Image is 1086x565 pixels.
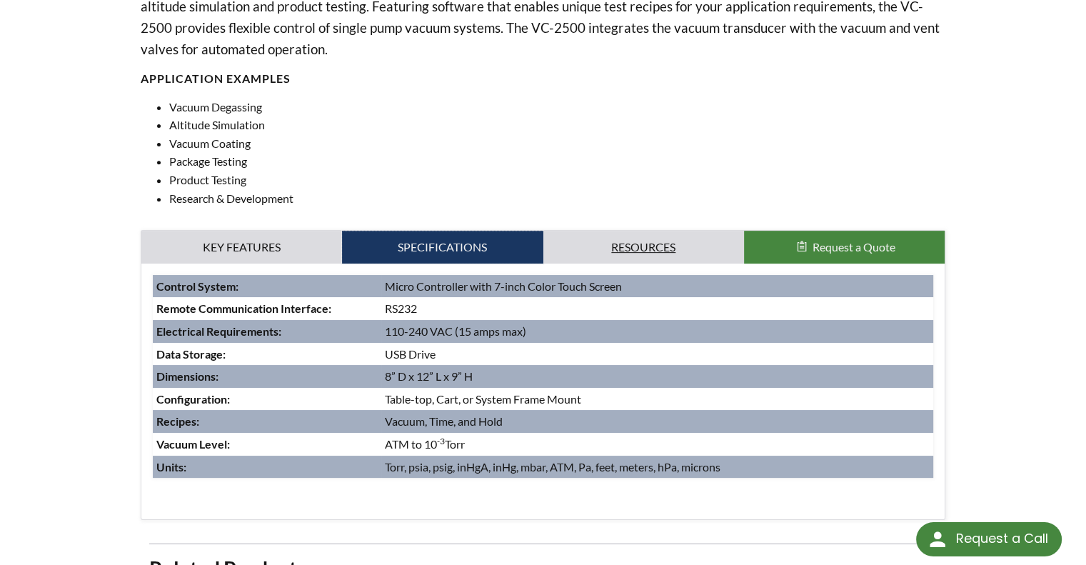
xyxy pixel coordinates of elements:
strong: Vacuum Level [156,437,227,451]
button: Request a Quote [744,231,945,264]
strong: Recipes [156,414,196,428]
strong: Units [156,460,183,474]
strong: Remote Communication Interface [156,301,328,315]
td: Table-top, Cart, or System Frame Mount [381,388,934,411]
a: Resources [543,231,744,264]
td: ATM to 10 Torr [381,433,934,456]
td: 8” D x 12” L x 9” H [381,365,934,388]
td: Torr, psia, psig, inHgA, inHg, mbar, ATM, Pa, feet, meters, hPa, microns [381,456,934,479]
td: : [153,275,381,298]
li: Altitude Simulation [169,116,946,134]
td: RS232 [381,297,934,320]
span: Request a Quote [813,240,895,254]
td: : [153,388,381,411]
div: Request a Call [916,522,1062,556]
td: : [153,297,381,320]
li: Vacuum Coating [169,134,946,153]
sup: -3 [437,436,445,446]
div: Request a Call [955,522,1047,555]
td: : [153,320,381,343]
td: Vacuum, Time, and Hold [381,410,934,433]
li: Research & Development [169,189,946,208]
li: Vacuum Degassing [169,98,946,116]
a: Specifications [342,231,543,264]
strong: Dimensions [156,369,216,383]
td: : [153,433,381,456]
td: USB Drive [381,343,934,366]
a: Key Features [141,231,342,264]
h4: APPLICATION EXAMPLES [141,71,946,86]
img: round button [926,528,949,551]
strong: Data Storage [156,347,223,361]
strong: Configuration [156,392,227,406]
strong: Control System [156,279,236,293]
td: : [153,343,381,366]
strong: Electrical Requirements [156,324,278,338]
td: : [153,456,381,479]
td: Micro Controller with 7-inch Color Touch Screen [381,275,934,298]
td: : [153,410,381,433]
td: : [153,365,381,388]
li: Package Testing [169,152,946,171]
td: 110-240 VAC (15 amps max) [381,320,934,343]
li: Product Testing [169,171,946,189]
